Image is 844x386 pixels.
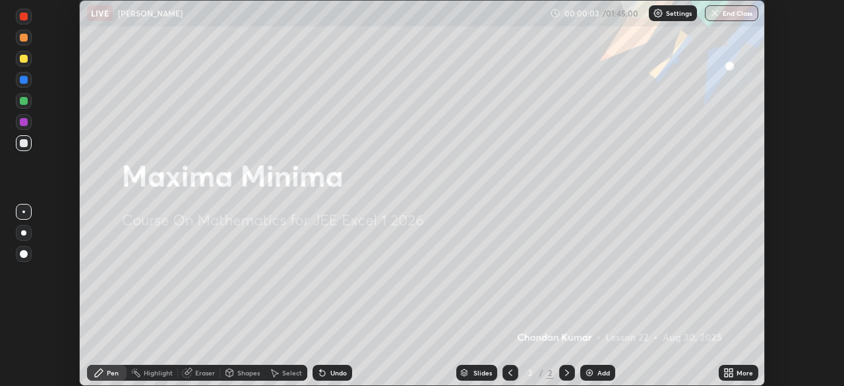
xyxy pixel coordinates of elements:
[584,368,595,378] img: add-slide-button
[195,370,215,376] div: Eraser
[91,8,109,18] p: LIVE
[737,370,753,376] div: More
[282,370,302,376] div: Select
[144,370,173,376] div: Highlight
[524,369,537,377] div: 2
[473,370,492,376] div: Slides
[597,370,610,376] div: Add
[330,370,347,376] div: Undo
[539,369,543,377] div: /
[705,5,758,21] button: End Class
[107,370,119,376] div: Pen
[546,367,554,379] div: 2
[118,8,183,18] p: [PERSON_NAME]
[653,8,663,18] img: class-settings-icons
[709,8,720,18] img: end-class-cross
[666,10,692,16] p: Settings
[237,370,260,376] div: Shapes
